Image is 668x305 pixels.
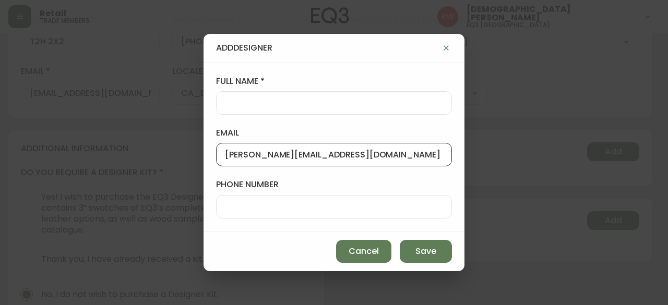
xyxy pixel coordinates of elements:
[216,179,452,190] label: phone number
[400,240,452,263] button: Save
[216,127,452,139] label: email
[216,42,272,54] h4: Add Designer
[415,246,436,257] span: Save
[349,246,379,257] span: Cancel
[336,240,391,263] button: Cancel
[216,76,452,87] label: full name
